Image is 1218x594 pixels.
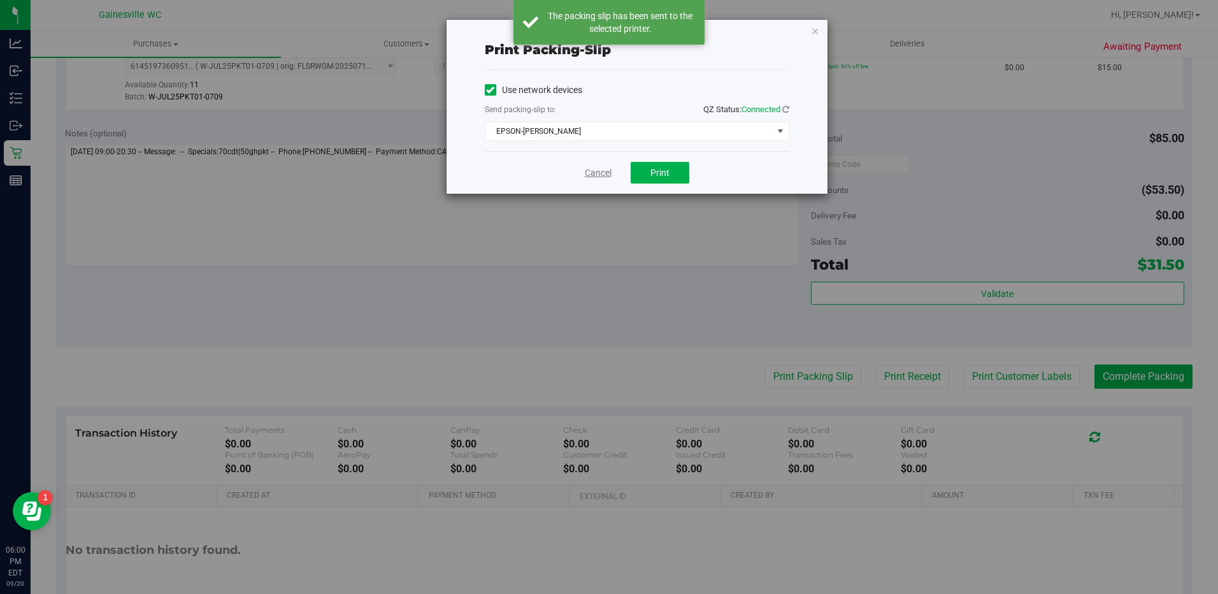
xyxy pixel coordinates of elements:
[38,490,53,505] iframe: Resource center unread badge
[585,166,612,180] a: Cancel
[485,104,556,115] label: Send packing-slip to:
[13,492,51,530] iframe: Resource center
[545,10,695,35] div: The packing slip has been sent to the selected printer.
[485,83,582,97] label: Use network devices
[650,168,670,178] span: Print
[485,42,611,57] span: Print packing-slip
[703,105,789,114] span: QZ Status:
[742,105,780,114] span: Connected
[631,162,689,184] button: Print
[485,122,773,140] span: EPSON-[PERSON_NAME]
[772,122,788,140] span: select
